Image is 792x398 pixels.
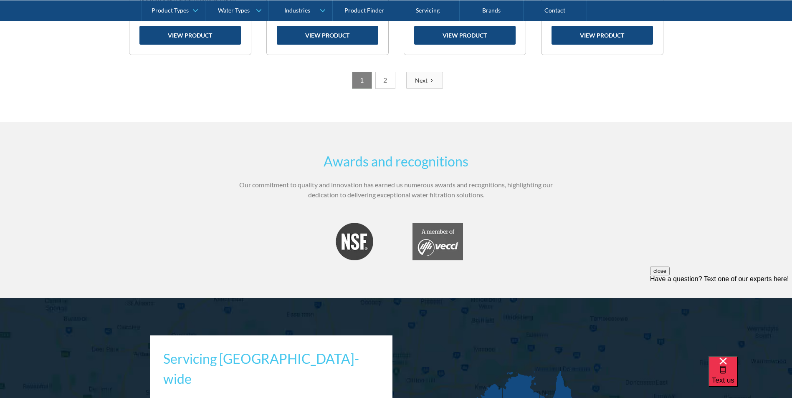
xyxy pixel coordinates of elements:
a: view product [277,26,378,45]
div: Water Types [218,7,250,14]
a: view product [552,26,653,45]
img: NSF [336,223,373,260]
iframe: podium webchat widget prompt [650,267,792,367]
iframe: podium webchat widget bubble [708,356,792,398]
img: Vecci [412,223,463,260]
a: Next Page [406,72,443,89]
p: Our commitment to quality and innovation has earned us numerous awards and recognitions, highligh... [233,180,559,200]
div: Industries [284,7,310,14]
h2: Servicing [GEOGRAPHIC_DATA]-wide [163,349,380,389]
a: view product [139,26,241,45]
div: Product Types [152,7,189,14]
a: 1 [352,72,372,89]
a: view product [414,26,516,45]
h2: Awards and recognitions [233,151,559,171]
a: 2 [375,72,395,89]
div: Next [415,76,428,85]
div: List [129,72,663,89]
